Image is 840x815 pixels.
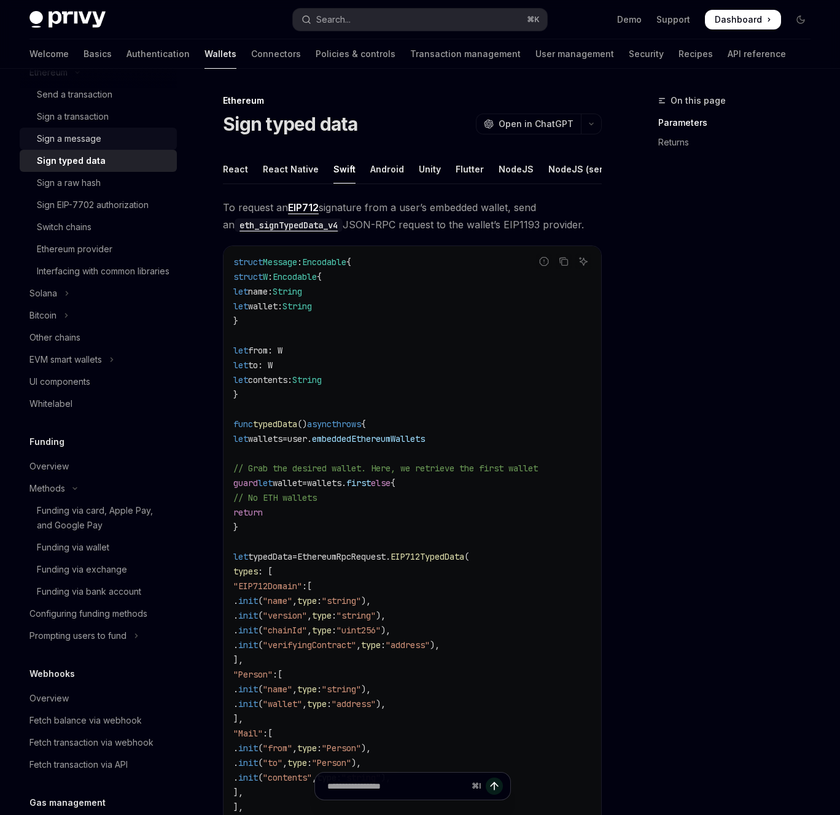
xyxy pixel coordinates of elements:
[287,433,312,444] span: user.
[312,433,425,444] span: embeddedEthereumWallets
[233,610,238,621] span: .
[410,39,521,69] a: Transaction management
[263,610,307,621] span: "version"
[316,39,395,69] a: Policies & controls
[268,728,273,739] span: [
[258,757,263,768] span: (
[126,39,190,69] a: Authentication
[273,286,302,297] span: String
[233,286,248,297] span: let
[235,218,343,231] a: eth_signTypedData_v4
[29,757,128,772] div: Fetch transaction via API
[535,39,614,69] a: User management
[29,39,69,69] a: Welcome
[29,795,106,810] h5: Gas management
[282,301,312,312] span: String
[332,698,376,709] span: "address"
[20,128,177,150] a: Sign a message
[233,743,238,754] span: .
[233,419,253,430] span: func
[263,728,268,739] span: :
[302,477,307,489] span: =
[263,639,356,651] span: "verifyingContract"
[273,271,317,282] span: Encodable
[20,106,177,128] a: Sign a transaction
[20,304,177,326] button: Toggle Bitcoin section
[617,14,642,26] a: Demo
[37,87,112,102] div: Send a transaction
[20,393,177,415] a: Whitelabel
[292,551,297,562] span: =
[29,330,80,345] div: Other chains
[29,396,72,411] div: Whitelabel
[292,743,297,754] span: ,
[29,735,154,750] div: Fetch transaction via webhook
[499,118,574,130] span: Open in ChatGPT
[233,595,238,606] span: .
[322,743,361,754] span: "Person"
[263,684,292,695] span: "name"
[37,264,169,279] div: Interfacing with common libraries
[278,669,282,680] span: [
[29,308,56,323] div: Bitcoin
[238,639,258,651] span: init
[233,522,238,533] span: }
[233,581,302,592] span: "EIP712Domain"
[327,773,467,800] input: Ask a question...
[29,352,102,367] div: EVM smart wallets
[307,757,312,768] span: :
[430,639,440,651] span: ),
[233,551,248,562] span: let
[233,698,238,709] span: .
[332,419,361,430] span: throws
[258,743,263,754] span: (
[292,684,297,695] span: ,
[317,684,322,695] span: :
[297,743,317,754] span: type
[223,113,357,135] h1: Sign typed data
[658,113,820,133] a: Parameters
[292,595,297,606] span: ,
[302,581,307,592] span: :
[263,257,297,268] span: Message
[332,625,336,636] span: :
[317,595,322,606] span: :
[282,433,287,444] span: =
[297,595,317,606] span: type
[297,684,317,695] span: type
[37,176,101,190] div: Sign a raw hash
[20,500,177,536] a: Funding via card, Apple Pay, and Google Pay
[37,109,109,124] div: Sign a transaction
[29,606,147,621] div: Configuring funding methods
[327,698,332,709] span: :
[248,360,273,371] span: to: W
[37,503,169,533] div: Funding via card, Apple Pay, and Google Pay
[204,39,236,69] a: Wallets
[258,610,263,621] span: (
[419,155,441,183] div: Unity
[29,11,106,28] img: dark logo
[20,216,177,238] a: Switch chains
[317,271,322,282] span: {
[233,463,538,474] span: // Grab the desired wallet. Here, we retrieve the first wallet
[20,477,177,500] button: Toggle Methods section
[20,349,177,371] button: Toggle EVM smart wallets section
[376,610,386,621] span: ),
[361,743,371,754] span: ),
[307,698,327,709] span: type
[536,253,552,269] button: Report incorrect code
[37,153,106,168] div: Sign typed data
[238,684,258,695] span: init
[391,551,464,562] span: EIP712TypedData
[238,595,258,606] span: init
[248,301,282,312] span: wallet:
[386,639,430,651] span: "address"
[258,698,263,709] span: (
[29,459,69,474] div: Overview
[322,684,361,695] span: "string"
[671,93,726,108] span: On this page
[20,238,177,260] a: Ethereum provider
[20,455,177,477] a: Overview
[233,654,243,665] span: ],
[233,492,317,503] span: // No ETH wallets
